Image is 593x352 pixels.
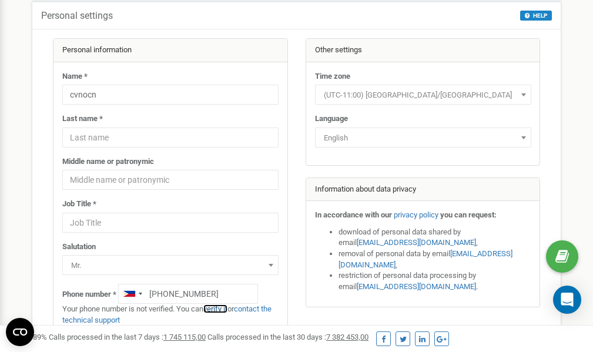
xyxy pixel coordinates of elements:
[62,85,279,105] input: Name
[339,249,531,270] li: removal of personal data by email ,
[6,318,34,346] button: Open CMP widget
[339,249,512,269] a: [EMAIL_ADDRESS][DOMAIN_NAME]
[326,333,368,341] u: 7 382 453,00
[41,11,113,21] h5: Personal settings
[62,71,88,82] label: Name *
[319,130,527,146] span: English
[440,210,497,219] strong: you can request:
[118,284,258,304] input: +1-800-555-55-55
[62,170,279,190] input: Middle name or patronymic
[62,242,96,253] label: Salutation
[62,156,154,167] label: Middle name or patronymic
[62,128,279,147] input: Last name
[306,178,540,202] div: Information about data privacy
[315,71,350,82] label: Time zone
[339,227,531,249] li: download of personal data shared by email ,
[357,282,476,291] a: [EMAIL_ADDRESS][DOMAIN_NAME]
[357,238,476,247] a: [EMAIL_ADDRESS][DOMAIN_NAME]
[62,304,272,324] a: contact the technical support
[394,210,438,219] a: privacy policy
[49,333,206,341] span: Calls processed in the last 7 days :
[53,39,287,62] div: Personal information
[66,257,274,274] span: Mr.
[315,210,392,219] strong: In accordance with our
[520,11,552,21] button: HELP
[62,113,103,125] label: Last name *
[62,289,116,300] label: Phone number *
[315,113,348,125] label: Language
[306,39,540,62] div: Other settings
[119,284,146,303] div: Telephone country code
[62,213,279,233] input: Job Title
[163,333,206,341] u: 1 745 115,00
[315,128,531,147] span: English
[339,270,531,292] li: restriction of personal data processing by email .
[315,85,531,105] span: (UTC-11:00) Pacific/Midway
[62,255,279,275] span: Mr.
[62,199,96,210] label: Job Title *
[553,286,581,314] div: Open Intercom Messenger
[319,87,527,103] span: (UTC-11:00) Pacific/Midway
[207,333,368,341] span: Calls processed in the last 30 days :
[203,304,227,313] a: verify it
[62,304,279,326] p: Your phone number is not verified. You can or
